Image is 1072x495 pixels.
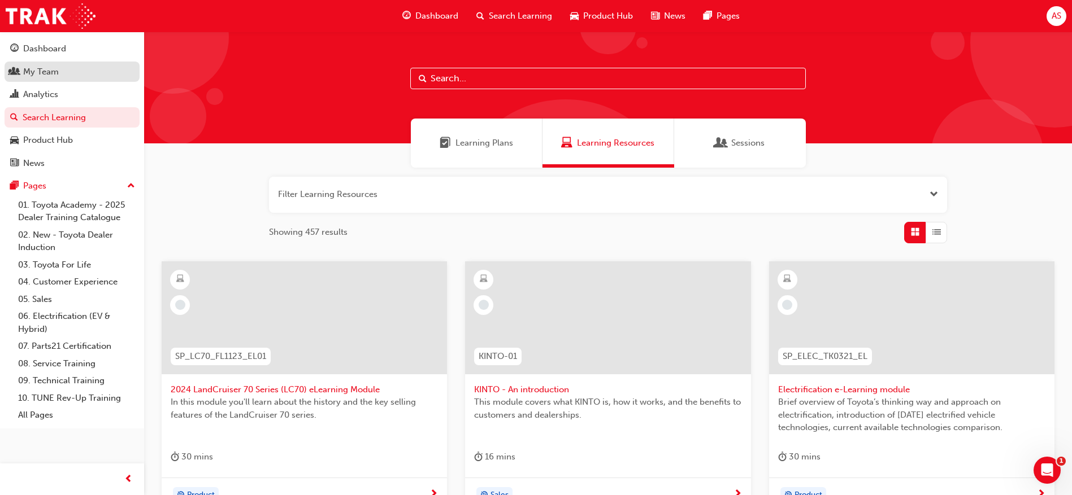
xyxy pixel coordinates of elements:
button: Pages [5,176,140,196]
span: duration-icon [474,450,483,464]
span: AS [1052,10,1061,23]
span: search-icon [10,113,18,123]
span: Pages [717,10,740,23]
a: Learning PlansLearning Plans [411,119,542,168]
div: Analytics [23,88,58,101]
span: duration-icon [778,450,787,464]
img: Trak [6,3,96,29]
span: people-icon [10,67,19,77]
span: news-icon [10,159,19,169]
a: 10. TUNE Rev-Up Training [14,389,140,407]
span: prev-icon [124,472,133,487]
span: guage-icon [402,9,411,23]
a: 03. Toyota For Life [14,256,140,274]
span: car-icon [10,135,19,146]
span: Search [419,72,427,85]
div: 30 mins [778,450,821,464]
a: News [5,153,140,174]
span: news-icon [651,9,659,23]
a: Product Hub [5,130,140,151]
a: All Pages [14,406,140,424]
span: Learning Plans [440,137,451,150]
div: Dashboard [23,42,66,55]
a: pages-iconPages [695,5,749,28]
span: car-icon [570,9,579,23]
a: 05. Sales [14,291,140,308]
span: learningRecordVerb_NONE-icon [782,300,792,310]
a: 01. Toyota Academy - 2025 Dealer Training Catalogue [14,196,140,226]
span: learningResourceType_ELEARNING-icon [176,272,184,287]
span: List [932,226,941,239]
button: AS [1047,6,1066,26]
button: DashboardMy TeamAnalyticsSearch LearningProduct HubNews [5,36,140,176]
span: News [664,10,685,23]
span: learningResourceType_ELEARNING-icon [480,272,488,287]
div: 30 mins [171,450,213,464]
a: Dashboard [5,38,140,59]
a: car-iconProduct Hub [561,5,642,28]
span: Learning Resources [561,137,572,150]
a: 08. Service Training [14,355,140,373]
div: News [23,157,45,170]
span: learningResourceType_ELEARNING-icon [783,272,791,287]
span: Showing 457 results [269,226,348,239]
span: Sessions [715,137,727,150]
span: learningRecordVerb_NONE-icon [175,300,185,310]
span: Product Hub [583,10,633,23]
span: search-icon [476,9,484,23]
div: Product Hub [23,134,73,147]
span: SP_ELEC_TK0321_EL [783,350,867,363]
span: Learning Resources [577,137,654,150]
input: Search... [410,68,806,89]
button: Open the filter [930,188,938,201]
span: up-icon [127,179,135,194]
a: 04. Customer Experience [14,273,140,291]
a: guage-iconDashboard [393,5,467,28]
a: search-iconSearch Learning [467,5,561,28]
div: 16 mins [474,450,515,464]
span: This module covers what KINTO is, how it works, and the benefits to customers and dealerships. [474,396,741,421]
span: Brief overview of Toyota’s thinking way and approach on electrification, introduction of [DATE] e... [778,396,1045,434]
span: KINTO-01 [479,350,517,363]
span: Learning Plans [455,137,513,150]
span: In this module you'll learn about the history and the key selling features of the LandCruiser 70 ... [171,396,438,421]
a: SessionsSessions [674,119,806,168]
a: Learning ResourcesLearning Resources [542,119,674,168]
a: Search Learning [5,107,140,128]
span: Dashboard [415,10,458,23]
span: Grid [911,226,919,239]
iframe: Intercom live chat [1034,457,1061,484]
div: My Team [23,65,59,78]
span: pages-icon [704,9,712,23]
span: chart-icon [10,90,19,100]
a: 07. Parts21 Certification [14,338,140,355]
a: news-iconNews [642,5,695,28]
a: 02. New - Toyota Dealer Induction [14,226,140,256]
span: pages-icon [10,181,19,191]
div: Pages [23,179,46,192]
span: Sessions [731,137,765,150]
span: Search Learning [489,10,552,23]
span: 1 [1057,457,1066,466]
a: 06. Electrification (EV & Hybrid) [14,308,140,338]
span: KINTO - An introduction [474,383,741,396]
span: SP_LC70_FL1123_EL01 [175,350,266,363]
span: Electrification e-Learning module [778,383,1045,396]
span: 2024 LandCruiser 70 Series (LC70) eLearning Module [171,383,438,396]
span: learningRecordVerb_NONE-icon [479,300,489,310]
a: Analytics [5,84,140,105]
span: guage-icon [10,44,19,54]
a: 09. Technical Training [14,372,140,389]
a: My Team [5,62,140,82]
span: duration-icon [171,450,179,464]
